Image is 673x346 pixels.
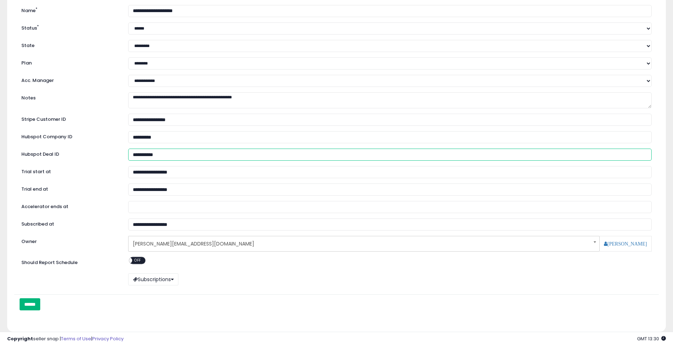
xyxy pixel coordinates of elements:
label: Status [16,22,123,32]
a: [PERSON_NAME] [604,241,647,246]
label: Stripe Customer ID [16,114,123,123]
label: Accelerator ends at [16,201,123,210]
label: Name [16,5,123,14]
label: State [16,40,123,49]
div: seller snap | | [7,336,124,342]
span: 2025-09-7 13:30 GMT [637,335,666,342]
strong: Copyright [7,335,33,342]
a: Privacy Policy [92,335,124,342]
label: Subscribed at [16,218,123,228]
label: Owner [21,238,37,245]
label: Trial start at [16,166,123,175]
label: Hubspot Deal ID [16,149,123,158]
label: Trial end at [16,184,123,193]
label: Should Report Schedule [21,259,78,266]
span: [PERSON_NAME][EMAIL_ADDRESS][DOMAIN_NAME] [133,238,586,250]
span: OFF [132,258,144,264]
a: Terms of Use [61,335,91,342]
label: Plan [16,57,123,67]
label: Acc. Manager [16,75,123,84]
label: Hubspot Company ID [16,131,123,140]
label: Notes [16,92,123,102]
button: Subscriptions [128,273,178,285]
